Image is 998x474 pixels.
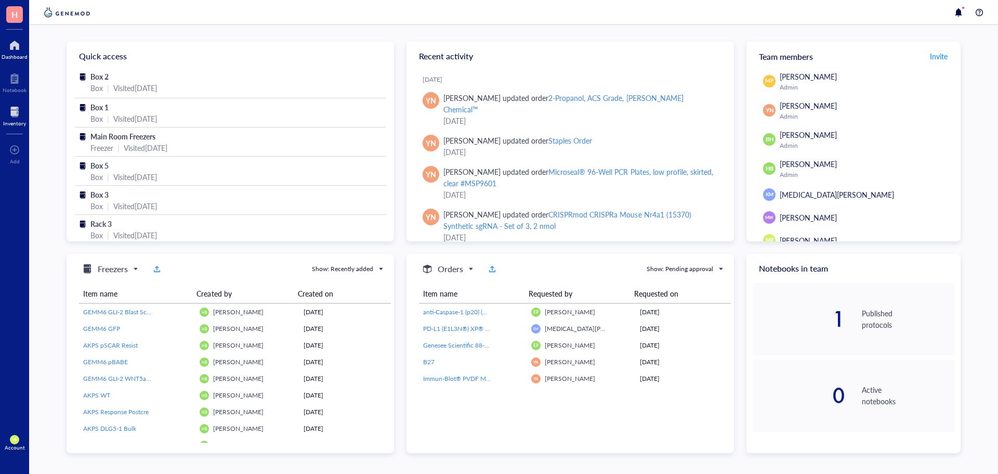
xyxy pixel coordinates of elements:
span: HB [202,343,207,348]
span: [PERSON_NAME] [213,324,264,333]
span: HB [765,164,773,173]
div: Notebook [3,87,27,93]
a: AKPS pSCAR Resist [83,341,191,350]
div: Active notebooks [862,384,954,407]
div: Visited [DATE] [113,200,157,212]
h5: Orders [438,263,463,275]
span: [PERSON_NAME] [780,100,837,111]
span: [PERSON_NAME] [213,441,264,450]
span: [PERSON_NAME] [213,391,264,400]
span: [PERSON_NAME] [545,374,595,383]
span: [PERSON_NAME] [780,212,837,223]
span: Immun-Blot® PVDF Membrane, Roll, 26 cm x 3.3 m, 1620177 [423,374,595,383]
span: AKPS Response Postcre [83,407,149,416]
div: Visited [DATE] [113,229,157,241]
div: Dashboard [2,54,28,60]
span: [MEDICAL_DATA][PERSON_NAME] [545,324,645,333]
span: Box 2 [90,71,109,82]
th: Item name [79,284,192,303]
a: B27 [423,357,523,367]
span: [PERSON_NAME] [213,341,264,350]
span: [PERSON_NAME] [545,308,595,316]
span: [PERSON_NAME] [780,235,837,246]
span: YN [533,376,539,381]
div: [DATE] [443,115,717,126]
span: [PERSON_NAME] [545,357,595,366]
a: AKPS WT [83,391,191,400]
div: [DATE] [423,75,726,84]
th: Requested by [524,284,630,303]
div: [DATE] [304,308,387,317]
div: CRISPRmod CRISPRa Mouse Nr4a1 (15370) Synthetic sgRNA - Set of 3, 2 nmol [443,209,691,231]
span: HB [202,326,207,331]
div: Show: Recently added [312,264,373,274]
span: AKPS pSCAR Resist [83,341,138,350]
div: [DATE] [304,357,387,367]
div: Box [90,200,103,212]
span: MP [765,77,773,85]
span: HB [202,426,207,431]
a: Notebook [3,70,27,93]
a: GEMM6 GLI-2 WNT5a Knockdown [83,374,191,383]
div: Box [90,171,103,183]
span: YN [426,95,436,106]
span: [MEDICAL_DATA][PERSON_NAME] [780,189,894,200]
span: [PERSON_NAME] [213,374,264,383]
span: EP [533,310,539,315]
div: 1 [753,309,845,329]
span: HB [202,360,207,364]
div: [DATE] [640,357,727,367]
span: Rack 3 [90,219,112,229]
div: [DATE] [640,324,727,334]
div: | [107,171,109,183]
div: Box [90,113,103,124]
div: [PERSON_NAME] updated order [443,166,717,189]
a: AKPS DLG5-1 Bulk [83,424,191,433]
div: | [107,229,109,241]
div: [DATE] [640,308,727,317]
div: Visited [DATE] [124,142,167,153]
span: [PERSON_NAME] [213,308,264,316]
div: Account [5,444,25,451]
span: PD-L1 (E1L3N®) XP® Rabbit mAb #13684 [423,324,541,333]
div: 2-Propanol, ACS Grade, [PERSON_NAME] Chemical™ [443,93,684,114]
a: GEMM6 GLI-2 Blast Scrambled [83,308,191,317]
span: YN [426,137,436,149]
span: GEMM6 GFP [83,324,120,333]
span: Box 5 [90,160,109,171]
div: | [107,200,109,212]
a: Genesee Scientific 88-133, Liquid Bleach Germicidal Ultra Bleach, 1 Gallon/Unit [423,341,523,350]
a: YN[PERSON_NAME] updated order2-Propanol, ACS Grade, [PERSON_NAME] Chemical™[DATE] [415,88,726,131]
a: YN[PERSON_NAME] updated orderCRISPRmod CRISPRa Mouse Nr4a1 (15370) Synthetic sgRNA - Set of 3, 2 ... [415,204,726,247]
div: [DATE] [304,424,387,433]
div: Microseal® 96-Well PCR Plates, low profile, skirted, clear #MSP9601 [443,166,713,188]
span: [PERSON_NAME] [780,159,837,169]
div: Admin [780,83,950,92]
a: YN[PERSON_NAME] updated orderMicroseal® 96-Well PCR Plates, low profile, skirted, clear #MSP9601[... [415,162,726,204]
a: PD-L1 (E1L3N®) XP® Rabbit mAb #13684 [423,324,523,334]
span: HB [202,393,207,398]
a: Inventory [3,104,26,126]
span: MR [12,438,17,442]
a: Invite [929,48,948,65]
span: GEMM6 pBABE [83,357,128,366]
span: Box 1 [90,102,109,112]
div: [DATE] [443,146,717,158]
span: MR [765,236,773,244]
div: Show: Pending approval [647,264,713,274]
span: Genesee Scientific 88-133, Liquid Bleach Germicidal Ultra Bleach, 1 Gallon/Unit [423,341,644,350]
div: [DATE] [304,341,387,350]
span: [PERSON_NAME] [213,407,264,416]
a: GEMM6 pBABE [83,357,191,367]
div: Freezer [90,142,113,153]
th: Item name [419,284,524,303]
span: YN [426,169,436,180]
div: Visited [DATE] [113,171,157,183]
span: Invite [930,51,948,61]
div: [DATE] [640,374,727,383]
div: Staples Order [548,135,592,146]
span: YN [533,360,539,364]
div: [DATE] [304,407,387,417]
div: Visited [DATE] [113,113,157,124]
span: H [11,8,18,21]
